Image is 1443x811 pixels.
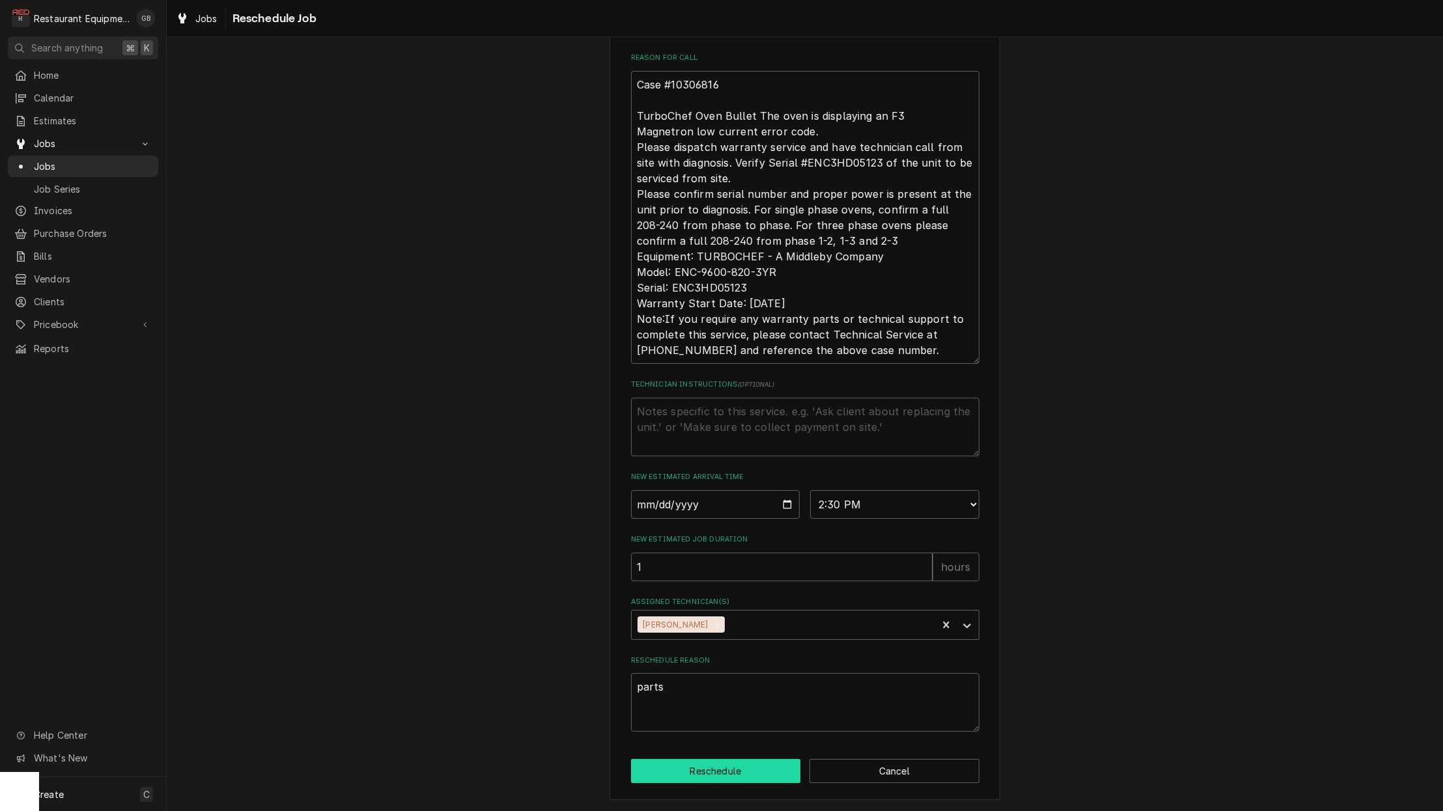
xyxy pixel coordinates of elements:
span: Purchase Orders [34,227,152,240]
span: C [143,788,150,801]
div: New Estimated Job Duration [631,534,979,581]
textarea: Case #10306816 TurboChef Oven Bullet The oven is displaying an F3 Magnetron low current error cod... [631,71,979,364]
span: Jobs [195,12,217,25]
span: Reports [34,342,152,355]
span: Reschedule Job [229,10,316,27]
div: Assigned Technician(s) [631,597,979,639]
span: Job Series [34,182,152,196]
a: Calendar [8,87,158,109]
label: Technician Instructions [631,379,979,390]
div: Gary Beaver's Avatar [137,9,155,27]
input: Date [631,490,800,519]
div: Restaurant Equipment Diagnostics [34,12,130,25]
a: Go to What's New [8,747,158,769]
div: Button Group [631,759,979,783]
div: New Estimated Arrival Time [631,472,979,518]
a: Clients [8,291,158,312]
span: Estimates [34,114,152,128]
a: Home [8,64,158,86]
a: Jobs [171,8,223,29]
label: Assigned Technician(s) [631,597,979,607]
label: New Estimated Job Duration [631,534,979,545]
span: Bills [34,249,152,263]
label: New Estimated Arrival Time [631,472,979,482]
div: Reason For Call [631,53,979,363]
div: hours [932,553,979,581]
span: Jobs [34,137,132,150]
a: Jobs [8,156,158,177]
label: Reason For Call [631,53,979,63]
button: Cancel [809,759,979,783]
a: Go to Help Center [8,724,158,746]
a: Purchase Orders [8,223,158,244]
button: Search anything⌘K [8,36,158,59]
a: Reports [8,338,158,359]
span: Invoices [34,204,152,217]
span: Clients [34,295,152,309]
button: Reschedule [631,759,801,783]
a: Estimates [8,110,158,131]
span: Vendors [34,272,152,286]
div: Technician Instructions [631,379,979,456]
a: Bills [8,245,158,267]
div: Remove Hunter Ralston [710,616,725,633]
div: Button Group Row [631,759,979,783]
a: Vendors [8,268,158,290]
a: Invoices [8,200,158,221]
span: Pricebook [34,318,132,331]
span: ( optional ) [738,381,774,388]
span: Jobs [34,159,152,173]
div: R [12,9,30,27]
span: Calendar [34,91,152,105]
div: Reschedule Reason [631,655,979,732]
select: Time Select [810,490,979,519]
span: Home [34,68,152,82]
a: Go to Pricebook [8,314,158,335]
a: Go to Jobs [8,133,158,154]
div: GB [137,9,155,27]
span: Search anything [31,41,103,55]
span: Create [34,789,64,800]
span: Help Center [34,728,150,742]
span: What's New [34,751,150,765]
span: K [144,41,150,55]
span: ⌘ [126,41,135,55]
div: Restaurant Equipment Diagnostics's Avatar [12,9,30,27]
a: Job Series [8,178,158,200]
label: Reschedule Reason [631,655,979,666]
div: [PERSON_NAME] [637,616,710,633]
textarea: parts [631,673,979,732]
